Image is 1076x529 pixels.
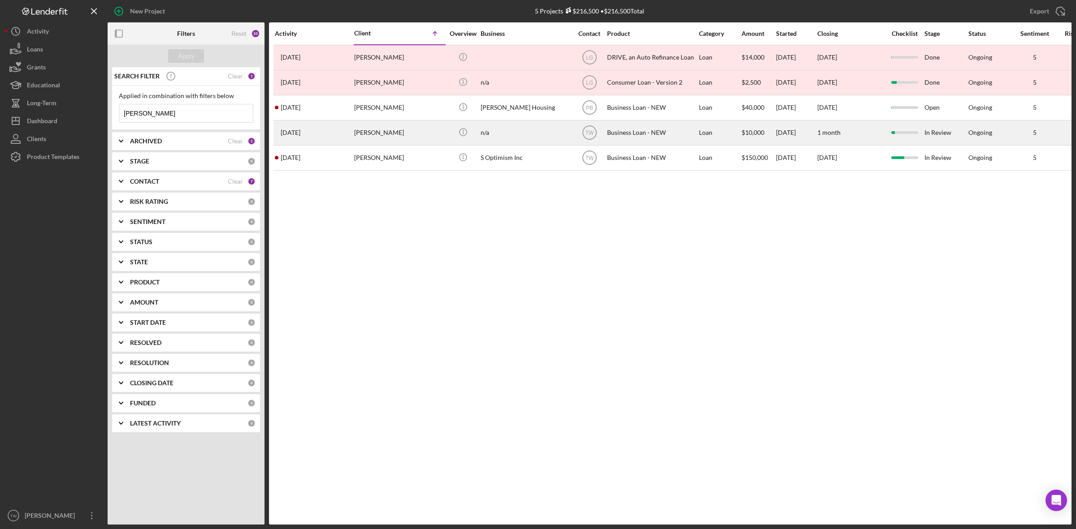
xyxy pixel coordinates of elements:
text: TW [585,130,594,136]
div: Clear [228,178,243,185]
time: 2024-07-02 18:09 [281,104,300,111]
div: Done [924,46,968,69]
div: Clients [27,130,46,150]
time: 1 month [817,129,841,136]
div: Open Intercom Messenger [1046,490,1067,511]
time: [DATE] [817,154,837,161]
div: 10 [251,29,260,38]
div: Business Loan - NEW [607,96,697,120]
div: Category [699,30,741,37]
div: Client [354,30,399,37]
div: 0 [247,298,256,306]
div: Contact [573,30,606,37]
div: Apply [178,49,195,63]
div: $2,500 [742,71,775,95]
div: Open [924,96,968,120]
div: 0 [247,359,256,367]
button: Grants [4,58,103,76]
b: START DATE [130,319,166,326]
div: Stage [924,30,968,37]
div: 0 [247,399,256,407]
button: New Project [108,2,174,20]
div: 0 [247,419,256,427]
div: 0 [247,318,256,327]
div: Ongoing [968,104,992,111]
div: 0 [247,339,256,347]
div: Closing [817,30,885,37]
b: LATEST ACTIVITY [130,420,181,427]
b: CLOSING DATE [130,379,174,387]
div: Loan [699,96,741,120]
button: Loans [4,40,103,58]
div: New Project [130,2,165,20]
button: Long-Term [4,94,103,112]
div: Overview [446,30,480,37]
div: Clear [228,138,243,145]
button: Clients [4,130,103,148]
text: LG [586,55,593,61]
div: Loans [27,40,43,60]
time: [DATE] [817,53,837,61]
div: [DATE] [776,46,816,69]
b: RESOLUTION [130,359,169,366]
div: Product [607,30,697,37]
div: 0 [247,218,256,226]
span: $40,000 [742,103,764,111]
div: n/a [481,71,570,95]
div: 5 [1012,54,1057,61]
time: 2025-10-01 19:39 [281,129,300,136]
div: $14,000 [742,46,775,69]
div: Export [1030,2,1049,20]
div: 0 [247,278,256,286]
div: Business Loan - NEW [607,121,697,145]
b: ARCHIVED [130,138,162,145]
div: 5 Projects • $216,500 Total [535,7,644,15]
div: Applied in combination with filters below [119,92,253,99]
b: SENTIMENT [130,218,165,225]
div: Long-Term [27,94,56,114]
b: STATE [130,258,148,266]
div: 5 [1012,129,1057,136]
div: Educational [27,76,60,96]
div: Loan [699,146,741,170]
span: $150,000 [742,154,768,161]
div: 0 [247,379,256,387]
div: [PERSON_NAME] [354,146,444,170]
div: Reset [231,30,247,37]
b: RESOLVED [130,339,161,346]
div: Grants [27,58,46,78]
div: $216,500 [563,7,599,15]
div: In Review [924,121,968,145]
div: Business Loan - NEW [607,146,697,170]
div: [PERSON_NAME] Housing [481,96,570,120]
div: Loan [699,121,741,145]
text: PB [586,105,593,111]
div: 2 [247,137,256,145]
div: Ongoing [968,154,992,161]
button: Activity [4,22,103,40]
a: Educational [4,76,103,94]
div: 0 [247,238,256,246]
div: 0 [247,198,256,206]
div: Activity [27,22,49,43]
div: Ongoing [968,54,992,61]
div: [PERSON_NAME] [354,46,444,69]
b: AMOUNT [130,299,158,306]
div: [DATE] [776,96,816,120]
div: Business [481,30,570,37]
div: Status [968,30,1011,37]
button: TW[PERSON_NAME] [4,507,103,525]
div: 5 [1012,154,1057,161]
b: STATUS [130,238,152,245]
div: [PERSON_NAME] [354,121,444,145]
button: Apply [168,49,204,63]
div: Done [924,71,968,95]
button: Product Templates [4,148,103,166]
b: CONTACT [130,178,159,185]
b: Filters [177,30,195,37]
div: Ongoing [968,79,992,86]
